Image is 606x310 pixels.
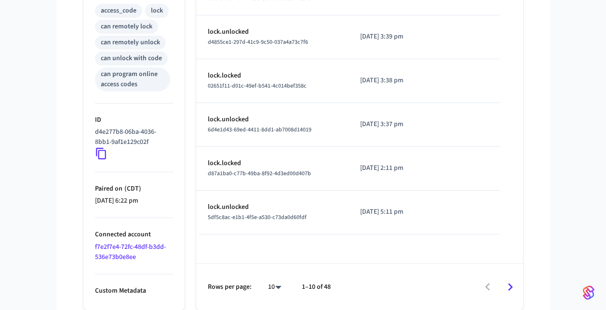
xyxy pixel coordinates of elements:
div: can unlock with code [101,53,162,64]
div: can remotely unlock [101,38,160,48]
div: can program online access codes [101,69,164,90]
a: f7e2f7e4-72fc-48df-b3dd-536e73b0e8ee [95,242,166,262]
span: d87a1ba0-c77b-49ba-8f92-4d3ed00d407b [208,169,311,178]
div: can remotely lock [101,22,152,32]
p: lock.unlocked [208,27,337,37]
div: lock [151,6,163,16]
p: [DATE] 3:38 pm [360,76,420,86]
img: SeamLogoGradient.69752ec5.svg [583,285,594,300]
span: 6d4e1d43-69ed-4411-8dd1-ab7008d14019 [208,126,311,134]
p: lock.unlocked [208,202,337,212]
span: ( CDT ) [122,184,141,194]
p: [DATE] 3:39 pm [360,32,420,42]
span: d4855ce1-297d-41c9-9c50-037a4a73c7f6 [208,38,308,46]
p: Custom Metadata [95,286,173,296]
button: Go to next page [499,276,522,298]
p: [DATE] 3:37 pm [360,119,420,129]
p: Rows per page: [208,282,252,292]
p: Paired on [95,184,173,194]
div: access_code [101,6,136,16]
p: [DATE] 5:11 pm [360,207,420,217]
p: d4e277b8-06ba-4036-8bb1-9af1e129c02f [95,127,169,147]
span: 5df5c8ac-e1b1-4f5e-a530-c73da0d60fdf [208,213,307,221]
span: 02651f11-d01c-49ef-b541-4c014bef358c [208,82,307,90]
p: [DATE] 6:22 pm [95,196,173,206]
p: 1–10 of 48 [302,282,331,292]
p: ID [95,115,173,125]
p: lock.locked [208,71,337,81]
p: lock.locked [208,158,337,168]
div: 10 [263,280,286,294]
p: [DATE] 2:11 pm [360,163,420,173]
p: lock.unlocked [208,115,337,125]
p: Connected account [95,230,173,240]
